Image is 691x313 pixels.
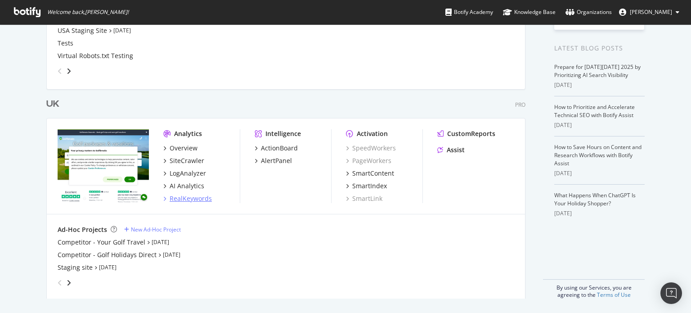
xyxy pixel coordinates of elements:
[346,194,382,203] a: SmartLink
[58,51,133,60] a: Virtual Robots.txt Testing
[261,144,298,153] div: ActionBoard
[54,276,66,290] div: angle-left
[445,8,493,17] div: Botify Academy
[660,282,682,304] div: Open Intercom Messenger
[554,143,642,167] a: How to Save Hours on Content and Research Workflows with Botify Assist
[554,209,645,218] div: [DATE]
[47,9,129,16] span: Welcome back, [PERSON_NAME] !
[170,181,204,191] div: AI Analytics
[352,181,387,191] div: SmartIndex
[163,181,204,191] a: AI Analytics
[554,169,645,177] div: [DATE]
[554,121,645,129] div: [DATE]
[630,8,672,16] span: Tom Duncombe
[124,226,181,233] a: New Ad-Hoc Project
[113,27,131,34] a: [DATE]
[170,194,212,203] div: RealKeywords
[131,226,181,233] div: New Ad-Hoc Project
[597,291,631,299] a: Terms of Use
[66,67,72,76] div: angle-right
[58,238,145,247] a: Competitor - Your Golf Travel
[46,98,59,111] div: UK
[554,191,636,207] a: What Happens When ChatGPT Is Your Holiday Shopper?
[58,225,107,234] div: Ad-Hoc Projects
[163,169,206,178] a: LogAnalyzer
[54,64,66,78] div: angle-left
[346,156,391,165] a: PageWorkers
[543,279,645,299] div: By using our Services, you are agreeing to the
[346,181,387,191] a: SmartIndex
[170,144,197,153] div: Overview
[352,169,394,178] div: SmartContent
[554,43,645,53] div: Latest Blog Posts
[163,194,212,203] a: RealKeywords
[170,169,206,178] div: LogAnalyzer
[554,63,641,79] a: Prepare for [DATE][DATE] 2025 by Prioritizing AI Search Visibility
[58,129,149,202] img: www.golfbreaks.com/en-gb/
[612,5,687,19] button: [PERSON_NAME]
[58,263,93,272] a: Staging site
[163,156,204,165] a: SiteCrawler
[66,278,72,287] div: angle-right
[174,129,202,138] div: Analytics
[99,263,117,271] a: [DATE]
[58,250,157,259] a: Competitor - Golf Holidays Direct
[565,8,612,17] div: Organizations
[261,156,292,165] div: AlertPanel
[437,145,465,154] a: Assist
[447,145,465,154] div: Assist
[58,39,73,48] a: Tests
[346,169,394,178] a: SmartContent
[163,251,180,259] a: [DATE]
[255,156,292,165] a: AlertPanel
[357,129,388,138] div: Activation
[58,26,107,35] a: USA Staging Site
[255,144,298,153] a: ActionBoard
[515,101,525,109] div: Pro
[554,81,645,89] div: [DATE]
[346,144,396,153] a: SpeedWorkers
[170,156,204,165] div: SiteCrawler
[265,129,301,138] div: Intelligence
[437,129,495,138] a: CustomReports
[447,129,495,138] div: CustomReports
[46,98,63,111] a: UK
[152,238,169,246] a: [DATE]
[503,8,556,17] div: Knowledge Base
[554,103,635,119] a: How to Prioritize and Accelerate Technical SEO with Botify Assist
[163,144,197,153] a: Overview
